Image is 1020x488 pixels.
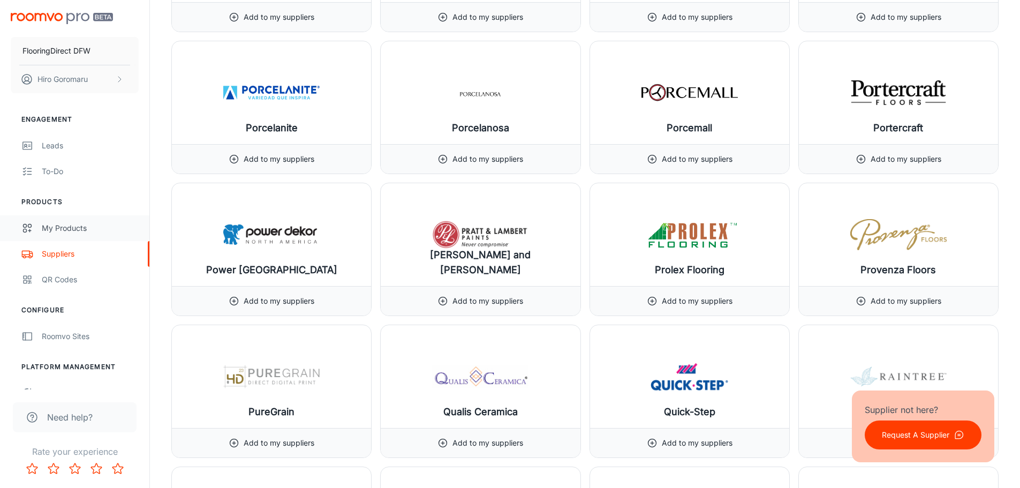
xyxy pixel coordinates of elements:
h6: Qualis Ceramica [443,404,518,419]
h6: Portercraft [873,121,923,136]
h6: Power [GEOGRAPHIC_DATA] [206,262,337,277]
p: Add to my suppliers [452,437,523,449]
p: Supplier not here? [865,403,981,416]
button: Rate 5 star [107,458,129,479]
img: Pratt and Lambert [432,213,528,256]
button: Rate 4 star [86,458,107,479]
p: Add to my suppliers [662,153,732,165]
img: Porcelanite [223,71,320,114]
span: Need help? [47,411,93,424]
p: Add to my suppliers [244,153,314,165]
img: Power Dekor North America [223,213,320,256]
img: Qualis Ceramica [432,355,528,398]
h6: Provenza Floors [860,262,936,277]
p: FlooringDirect DFW [22,45,90,57]
h6: Quick-Step [664,404,715,419]
div: To-do [42,166,139,177]
button: Request A Supplier [865,421,981,449]
h6: [PERSON_NAME] and [PERSON_NAME] [389,247,571,277]
p: Add to my suppliers [244,437,314,449]
div: User Administration [42,387,139,399]
div: My Products [42,222,139,234]
p: Add to my suppliers [452,11,523,23]
img: Provenza Floors [850,213,947,256]
div: Roomvo Sites [42,331,139,342]
img: Raintree [850,355,947,398]
button: Hiro Goromaru [11,65,139,93]
img: Porcemall [641,71,738,114]
img: Portercraft [850,71,947,114]
p: Add to my suppliers [871,153,941,165]
img: Prolex Flooring [641,213,738,256]
button: Rate 3 star [64,458,86,479]
img: Roomvo PRO Beta [11,13,113,24]
div: Leads [42,140,139,152]
h6: Prolex Flooring [655,262,724,277]
p: Add to my suppliers [244,295,314,307]
p: Add to my suppliers [244,11,314,23]
p: Rate your experience [9,445,141,458]
h6: Porcemall [667,121,712,136]
h6: Porcelanosa [452,121,509,136]
h6: Porcelanite [246,121,298,136]
p: Add to my suppliers [871,11,941,23]
button: FlooringDirect DFW [11,37,139,65]
img: PureGrain [223,355,320,398]
div: Suppliers [42,248,139,260]
p: Add to my suppliers [452,295,523,307]
p: Add to my suppliers [662,11,732,23]
div: QR Codes [42,274,139,286]
p: Request A Supplier [882,429,949,441]
button: Rate 1 star [21,458,43,479]
img: Quick-Step [641,355,738,398]
p: Add to my suppliers [871,295,941,307]
p: Add to my suppliers [662,295,732,307]
img: Porcelanosa [432,71,528,114]
p: Hiro Goromaru [37,73,88,85]
p: Add to my suppliers [452,153,523,165]
button: Rate 2 star [43,458,64,479]
h6: PureGrain [248,404,294,419]
p: Add to my suppliers [662,437,732,449]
